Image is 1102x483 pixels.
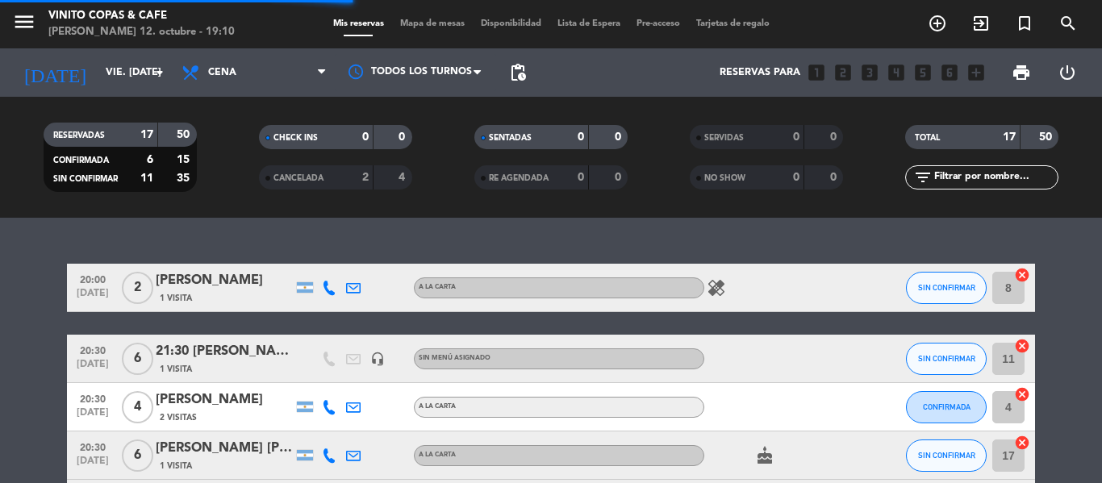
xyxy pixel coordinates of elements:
span: 20:00 [73,269,113,288]
span: 6 [122,343,153,375]
i: add_box [966,62,987,83]
strong: 0 [578,131,584,143]
button: menu [12,10,36,40]
span: A LA CARTA [419,403,456,410]
span: Tarjetas de regalo [688,19,778,28]
strong: 17 [1003,131,1016,143]
div: [PERSON_NAME] [156,389,293,410]
span: 2 [122,272,153,304]
span: NO SHOW [704,174,745,182]
span: SIN CONFIRMAR [918,451,975,460]
span: pending_actions [508,63,528,82]
strong: 6 [147,154,153,165]
span: Mapa de mesas [392,19,473,28]
span: Reservas para [720,67,800,78]
i: cancel [1014,267,1030,283]
i: healing [707,278,726,298]
strong: 0 [578,172,584,183]
strong: 4 [399,172,408,183]
span: Cena [208,67,236,78]
span: Lista de Espera [549,19,628,28]
strong: 50 [177,129,193,140]
span: 2 Visitas [160,411,197,424]
i: headset_mic [370,352,385,366]
strong: 2 [362,172,369,183]
span: Disponibilidad [473,19,549,28]
i: looks_5 [912,62,933,83]
span: RESERVADAS [53,131,105,139]
span: TOTAL [915,134,940,142]
i: filter_list [913,168,933,187]
div: [PERSON_NAME] [PERSON_NAME] [156,438,293,459]
span: 20:30 [73,437,113,456]
span: CONFIRMADA [53,156,109,164]
i: arrow_drop_down [150,63,169,82]
span: A LA CARTA [419,452,456,458]
div: Vinito Copas & Cafe [48,8,235,24]
strong: 17 [140,129,153,140]
strong: 50 [1039,131,1055,143]
i: cancel [1014,435,1030,451]
i: cake [755,446,774,465]
button: SIN CONFIRMAR [906,343,987,375]
button: SIN CONFIRMAR [906,439,987,472]
i: cancel [1014,338,1030,354]
input: Filtrar por nombre... [933,169,1058,186]
i: [DATE] [12,55,98,90]
span: 6 [122,439,153,472]
span: CONFIRMADA [923,402,971,411]
span: 1 Visita [160,363,192,376]
span: print [1012,63,1031,82]
span: SIN CONFIRMAR [918,354,975,363]
span: SERVIDAS [704,134,744,142]
i: looks_one [806,62,827,83]
span: Pre-acceso [628,19,688,28]
i: exit_to_app [971,14,991,33]
span: A LA CARTA [419,284,456,290]
span: 1 Visita [160,292,192,305]
strong: 15 [177,154,193,165]
strong: 0 [830,131,840,143]
span: [DATE] [73,456,113,474]
strong: 11 [140,173,153,184]
i: power_settings_new [1058,63,1077,82]
span: RE AGENDADA [489,174,549,182]
div: LOG OUT [1044,48,1090,97]
span: [DATE] [73,359,113,377]
div: [PERSON_NAME] 12. octubre - 19:10 [48,24,235,40]
strong: 0 [399,131,408,143]
div: [PERSON_NAME] [156,270,293,291]
strong: 0 [615,131,624,143]
i: turned_in_not [1015,14,1034,33]
button: CONFIRMADA [906,391,987,423]
i: add_circle_outline [928,14,947,33]
i: looks_two [833,62,854,83]
strong: 0 [615,172,624,183]
i: cancel [1014,386,1030,402]
span: 1 Visita [160,460,192,473]
i: looks_4 [886,62,907,83]
i: menu [12,10,36,34]
span: SIN CONFIRMAR [918,283,975,292]
strong: 35 [177,173,193,184]
strong: 0 [830,172,840,183]
span: [DATE] [73,288,113,306]
span: 20:30 [73,389,113,407]
i: looks_3 [859,62,880,83]
i: search [1058,14,1078,33]
button: SIN CONFIRMAR [906,272,987,304]
span: 20:30 [73,340,113,359]
span: [DATE] [73,407,113,426]
i: looks_6 [939,62,960,83]
span: SENTADAS [489,134,532,142]
span: CANCELADA [273,174,324,182]
span: Sin menú asignado [419,355,490,361]
span: CHECK INS [273,134,318,142]
strong: 0 [793,131,799,143]
span: SIN CONFIRMAR [53,175,118,183]
strong: 0 [362,131,369,143]
strong: 0 [793,172,799,183]
span: Mis reservas [325,19,392,28]
span: 4 [122,391,153,423]
div: 21:30 [PERSON_NAME] (gin republica aparte) [156,341,293,362]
